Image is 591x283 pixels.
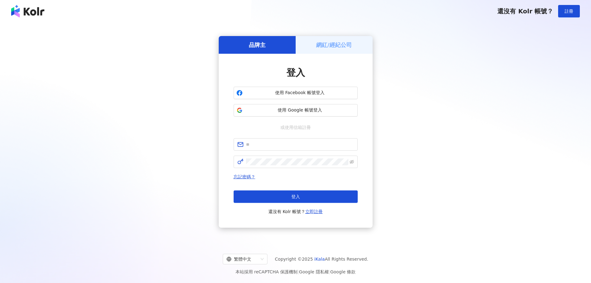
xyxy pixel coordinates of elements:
[565,9,573,14] span: 註冊
[268,208,323,215] span: 還沒有 Kolr 帳號？
[286,67,305,78] span: 登入
[226,254,258,264] div: 繁體中文
[329,269,330,274] span: |
[276,124,315,131] span: 或使用信箱註冊
[245,90,355,96] span: 使用 Facebook 帳號登入
[275,255,368,263] span: Copyright © 2025 All Rights Reserved.
[298,269,299,274] span: |
[558,5,580,17] button: 註冊
[234,190,358,203] button: 登入
[291,194,300,199] span: 登入
[249,41,266,49] h5: 品牌主
[497,7,553,15] span: 還沒有 Kolr 帳號？
[314,257,325,262] a: iKala
[234,104,358,116] button: 使用 Google 帳號登入
[234,87,358,99] button: 使用 Facebook 帳號登入
[350,160,354,164] span: eye-invisible
[235,268,356,276] span: 本站採用 reCAPTCHA 保護機制
[11,5,44,17] img: logo
[234,174,255,179] a: 忘記密碼？
[316,41,352,49] h5: 網紅/經紀公司
[330,269,356,274] a: Google 條款
[299,269,329,274] a: Google 隱私權
[245,107,355,113] span: 使用 Google 帳號登入
[305,209,323,214] a: 立即註冊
